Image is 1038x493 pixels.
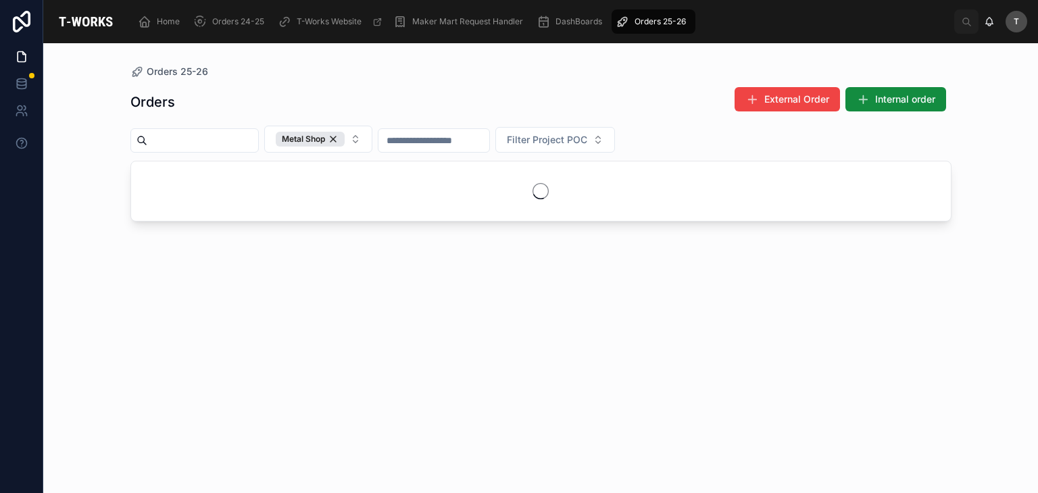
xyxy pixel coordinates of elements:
[1014,16,1019,27] span: T
[147,65,208,78] span: Orders 25-26
[54,11,118,32] img: App logo
[134,9,189,34] a: Home
[612,9,695,34] a: Orders 25-26
[264,126,372,153] button: Select Button
[507,133,587,147] span: Filter Project POC
[412,16,523,27] span: Maker Mart Request Handler
[212,16,264,27] span: Orders 24-25
[735,87,840,111] button: External Order
[130,93,175,111] h1: Orders
[533,9,612,34] a: DashBoards
[875,93,935,106] span: Internal order
[276,132,345,147] div: Metal Shop
[764,93,829,106] span: External Order
[845,87,946,111] button: Internal order
[555,16,602,27] span: DashBoards
[297,16,362,27] span: T-Works Website
[276,132,345,147] button: Unselect METAL_SHOP
[495,127,615,153] button: Select Button
[130,65,208,78] a: Orders 25-26
[189,9,274,34] a: Orders 24-25
[389,9,533,34] a: Maker Mart Request Handler
[274,9,389,34] a: T-Works Website
[157,16,180,27] span: Home
[128,7,954,36] div: scrollable content
[635,16,686,27] span: Orders 25-26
